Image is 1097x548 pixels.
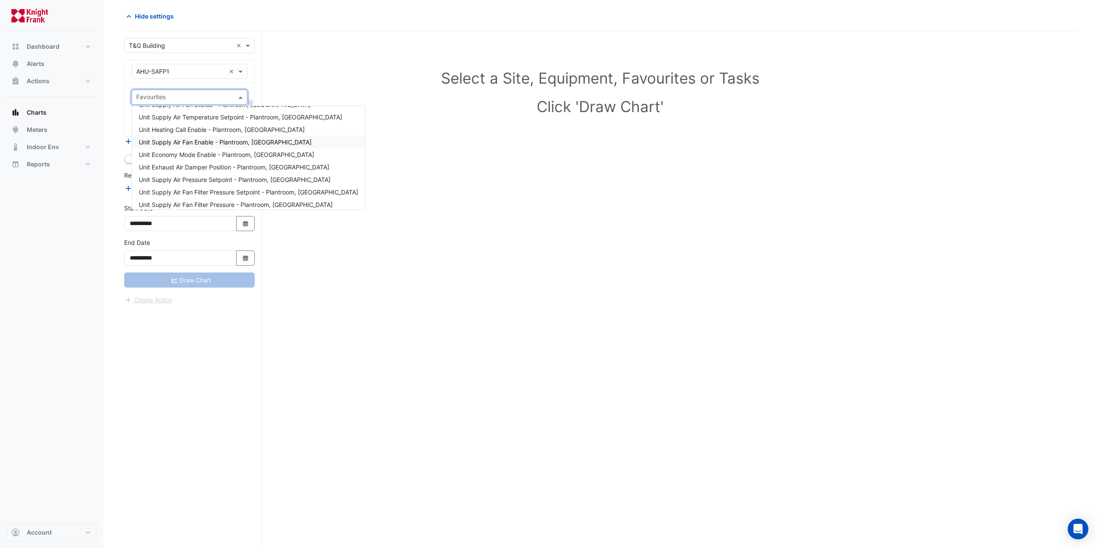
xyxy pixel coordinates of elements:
[135,92,166,103] div: Favourites
[132,106,365,210] div: Options List
[124,183,188,193] button: Add Reference Line
[7,55,97,72] button: Alerts
[229,67,236,76] span: Clear
[124,9,179,24] button: Hide settings
[27,528,52,537] span: Account
[143,97,1057,116] h1: Click 'Draw Chart'
[139,113,342,121] span: Unit Supply Air Temperature Setpoint - Plantroom, North East
[11,42,20,51] app-icon: Dashboard
[10,7,49,24] img: Company Logo
[11,143,20,151] app-icon: Indoor Env
[139,163,329,171] span: Unit Exhaust Air Damper Position - Plantroom, North East
[124,137,176,147] button: Add Equipment
[11,108,20,117] app-icon: Charts
[139,176,331,183] span: Unit Supply Air Pressure Setpoint - Plantroom, North East
[124,295,173,303] app-escalated-ticket-create-button: Please correct errors first
[124,238,150,247] label: End Date
[242,254,250,262] fa-icon: Select Date
[1068,519,1088,539] div: Open Intercom Messenger
[242,220,250,227] fa-icon: Select Date
[139,138,312,146] span: Unit Supply Air Fan Enable - Plantroom, North East
[7,104,97,121] button: Charts
[27,143,59,151] span: Indoor Env
[247,99,255,106] span: Choose Function
[11,77,20,85] app-icon: Actions
[143,69,1057,87] h1: Select a Site, Equipment, Favourites or Tasks
[236,41,244,50] span: Clear
[11,59,20,68] app-icon: Alerts
[11,125,20,134] app-icon: Meters
[7,156,97,173] button: Reports
[7,38,97,55] button: Dashboard
[27,160,50,169] span: Reports
[124,171,169,180] label: Reference Lines
[27,59,44,68] span: Alerts
[139,188,358,196] span: Unit Supply Air Fan Filter Pressure Setpoint - Plantroom, North East
[27,77,50,85] span: Actions
[124,204,153,213] label: Start Date
[139,201,333,208] span: Unit Supply Air Fan Filter Pressure - Plantroom, North East
[7,138,97,156] button: Indoor Env
[135,12,174,21] span: Hide settings
[27,108,47,117] span: Charts
[7,524,97,541] button: Account
[7,72,97,90] button: Actions
[139,126,305,133] span: Unit Heating Call Enable - Plantroom, North East
[27,125,47,134] span: Meters
[139,151,314,158] span: Unit Economy Mode Enable - Plantroom, North East
[11,160,20,169] app-icon: Reports
[7,121,97,138] button: Meters
[27,42,59,51] span: Dashboard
